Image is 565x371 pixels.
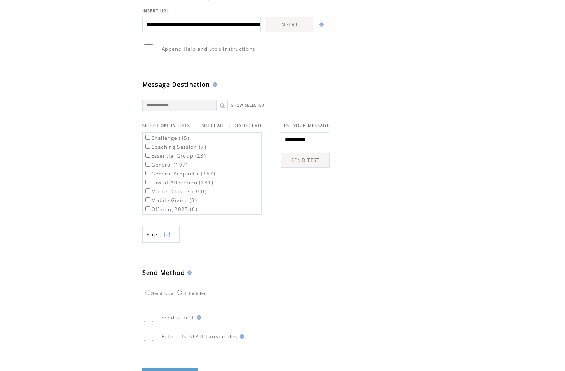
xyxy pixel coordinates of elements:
img: help.gif [194,315,201,320]
input: Master Classes (360) [145,188,150,193]
label: Scheduled [175,291,207,296]
img: help.gif [185,270,192,275]
label: Mobile Giving (3) [144,197,197,204]
span: Show filters [147,232,160,238]
span: Send as test [162,314,194,321]
input: Scheduled [177,290,182,295]
span: Append Help and Stop instructions [162,46,256,52]
label: Offering 2025 (0) [144,206,198,213]
span: TEST YOUR MESSAGE [281,123,329,128]
img: filters.png [164,226,170,243]
label: Send Now [144,291,174,296]
a: SHOW SELECTED [231,103,265,108]
input: General (107) [145,162,150,167]
input: Mobile Giving (3) [145,197,150,202]
label: Challenge (15) [144,135,190,141]
a: SEND TEST [281,153,330,168]
label: Master Classes (360) [144,188,207,195]
span: | [228,122,231,129]
span: SELECT OPT-IN LISTS [142,123,190,128]
img: help.gif [210,82,217,87]
input: Law of Attraction (131) [145,180,150,184]
label: Law of Attraction (131) [144,179,214,186]
input: Send Now [145,290,150,295]
a: DESELECT ALL [234,123,262,128]
input: Offering 2025 (0) [145,206,150,211]
input: General Prophetic (157) [145,171,150,175]
a: Filter [142,226,180,243]
label: General Prophetic (157) [144,170,216,177]
img: help.gif [237,334,244,339]
span: Filter [US_STATE] area codes [162,333,237,340]
a: SELECT ALL [202,123,225,128]
label: Essential Group (23) [144,152,206,159]
span: Send Method [142,269,185,277]
label: General (107) [144,161,188,168]
label: Coaching Session (7) [144,144,207,150]
input: Coaching Session (7) [145,144,150,149]
span: INSERT URL [142,8,170,13]
input: Challenge (15) [145,135,150,140]
a: INSERT [265,17,313,32]
input: Essential Group (23) [145,153,150,158]
span: Message Destination [142,81,210,89]
img: help.gif [317,22,324,27]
